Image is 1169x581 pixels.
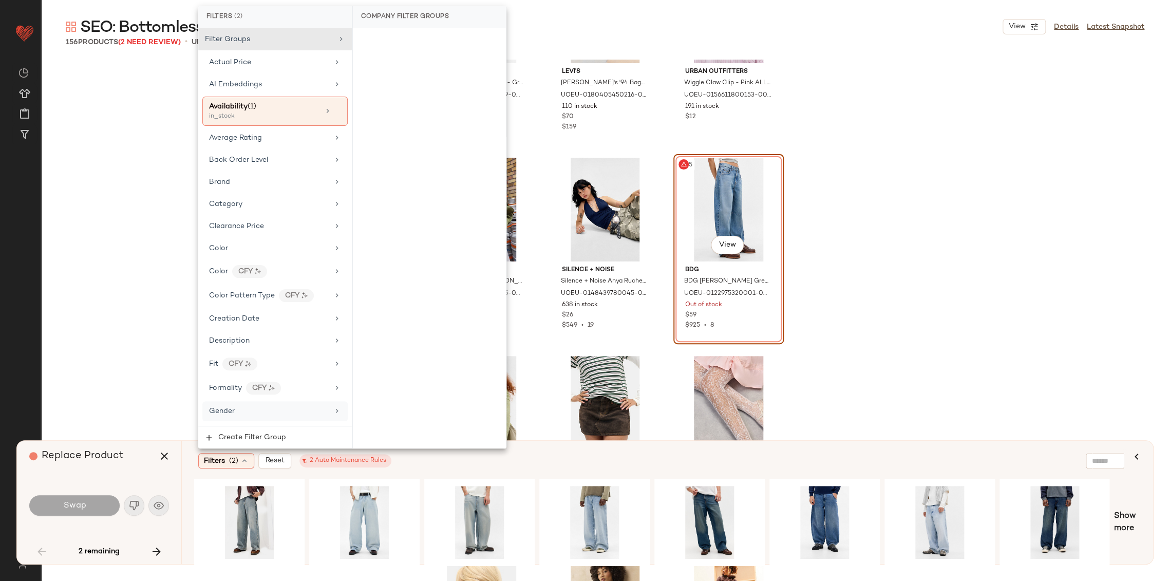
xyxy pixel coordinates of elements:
button: Create Filter Group [198,426,352,448]
img: 0222593370929_040_a2 [198,486,301,559]
span: Wiggle Claw Clip - Pink ALL at Urban Outfitters [684,79,771,88]
span: Silence + Noise Anya Ruched Halterneck Top - Navy XL at Urban Outfitters [561,277,648,286]
span: Average Rating [209,134,262,142]
span: View [718,241,736,249]
span: 156 [66,39,78,46]
span: #45 [679,160,694,170]
img: heart_red.DM2ytmEG.svg [14,23,35,43]
img: 0222382100105_040_a2 [888,486,991,559]
div: in_stock [209,112,312,121]
span: (2) [229,456,238,466]
span: Create Filter Group [218,434,286,442]
span: Show more [1114,510,1141,535]
a: Details [1054,22,1079,32]
img: svg%3e [12,560,32,569]
span: 2 remaining [79,547,120,556]
span: 110 in stock [562,102,597,111]
img: 0222405450181_093_a2 [1003,486,1106,559]
img: 0222902470076_093_a2 [658,486,761,559]
div: CFY [222,358,257,370]
span: UOEU-0148439780045-000-041 [561,289,648,298]
div: Company Filter Groups [353,6,458,28]
span: Brand [209,178,230,186]
img: 0222593370880_040_a2 [428,486,531,559]
span: Filters [204,456,225,466]
span: Filter Groups [205,35,250,43]
span: Creation Date [209,315,259,323]
div: 2 Auto Maintenance Rules [305,456,386,465]
span: 19 [588,322,594,329]
span: Color [209,245,228,252]
span: View [1008,23,1026,31]
span: 191 in stock [685,102,719,111]
button: View [711,236,744,254]
img: 0148439780045_041_a2 [554,158,657,261]
span: UOEU-0180405450216-000-092 [561,91,648,100]
button: Reset [258,453,291,468]
span: (2) [234,12,243,22]
span: Levi's [562,67,649,77]
div: Products [66,37,181,48]
span: UOEU-0122975320001-000-108 [684,289,771,298]
span: Silence + Noise [562,266,649,275]
div: CFY [232,265,267,278]
span: Clearance Price [209,222,264,230]
span: Color Pattern Type [209,292,275,299]
span: • [577,322,588,329]
img: ai.DGldD1NL.svg [301,292,308,298]
img: svg%3e [66,22,76,32]
span: (1) [248,103,256,110]
div: CFY [279,289,314,302]
div: CFY [246,382,281,395]
span: $26 [562,311,573,320]
span: Urban Outfitters [685,67,772,77]
img: 0120593370484_021_a2 [554,356,657,460]
span: SEO: Bottomless Brunch Outfit [80,17,309,38]
span: (2 Need Review) [118,39,181,46]
div: Filters [198,6,352,28]
img: 0222968930038_040_a2 [773,486,876,559]
span: Category [209,200,242,208]
span: 638 in stock [562,301,598,310]
span: $12 [685,113,696,122]
span: Color [209,268,228,275]
span: Formality [209,384,242,392]
img: ai.DGldD1NL.svg [255,268,261,274]
span: BDG [PERSON_NAME] Grenada Jeans - [GEOGRAPHIC_DATA] 24W 30L at Urban Outfitters [684,277,771,286]
span: Back Order Level [209,156,268,164]
span: UOEU-0156611800153-000-066 [684,91,771,100]
span: Description [209,337,250,345]
span: $70 [562,113,574,122]
img: 0146395010003_011_a2 [677,356,780,460]
span: AI Embeddings [209,81,262,88]
span: Gender [209,407,235,415]
img: ai.DGldD1NL.svg [269,385,275,391]
img: 0122975320001_108_b [677,158,780,261]
a: Latest Snapshot [1087,22,1144,32]
img: 0222968930048_040_a2 [543,486,646,559]
span: Reset [265,457,285,465]
span: Actual Price [209,59,251,66]
img: svg%3e [18,68,29,78]
span: • [185,36,187,48]
span: Availability [209,103,248,110]
img: 0222968930033_040_b [313,486,416,559]
span: Fit [209,360,218,368]
button: View [1003,19,1046,34]
span: $549 [562,322,577,329]
img: ai.DGldD1NL.svg [245,361,251,367]
span: $159 [562,124,576,130]
p: updated [DATE] [192,37,251,48]
span: Replace Product [42,451,124,461]
span: [PERSON_NAME]'s '94 Baggy Wide Leg Jeans - Light Blue 26W 33L at Urban Outfitters [561,79,648,88]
